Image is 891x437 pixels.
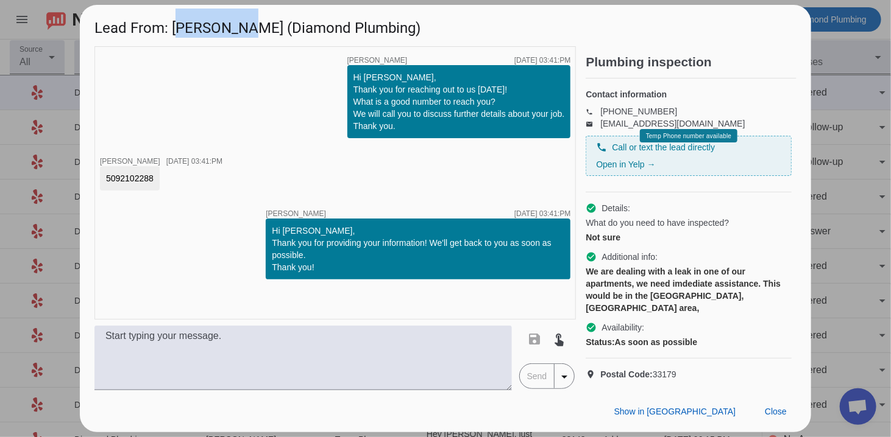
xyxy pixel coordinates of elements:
[646,133,731,139] span: Temp Phone number available
[166,158,222,165] div: [DATE] 03:41:PM
[765,407,787,416] span: Close
[602,251,658,263] span: Additional info:
[605,400,745,422] button: Show in [GEOGRAPHIC_DATA]
[602,321,644,334] span: Availability:
[600,107,677,116] a: [PHONE_NUMBER]
[586,108,600,114] mat-icon: phone
[600,119,745,128] a: [EMAIL_ADDRESS][DOMAIN_NAME]
[266,210,326,217] span: [PERSON_NAME]
[596,142,607,153] mat-icon: phone
[586,231,792,243] div: Not sure
[272,225,564,273] div: Hi [PERSON_NAME], Thank you for providing your information! We'll get back to you as soon as poss...
[80,5,811,46] h1: Lead From: [PERSON_NAME] (Diamond Plumbing)
[353,71,565,132] div: Hi [PERSON_NAME], Thank you for reaching out to us [DATE]! What is a good number to reach you? We...
[600,368,676,380] span: 33179
[586,121,600,127] mat-icon: email
[586,336,792,348] div: As soon as possible
[514,210,570,217] div: [DATE] 03:41:PM
[557,369,572,384] mat-icon: arrow_drop_down
[552,332,567,346] mat-icon: touch_app
[755,400,797,422] button: Close
[347,57,408,64] span: [PERSON_NAME]
[612,141,715,153] span: Call or text the lead directly
[602,202,630,214] span: Details:
[586,265,792,314] div: We are dealing with a leak in one of our apartments, we need imdediate assistance. This would be ...
[600,369,653,379] strong: Postal Code:
[586,322,597,333] mat-icon: check_circle
[586,369,600,379] mat-icon: location_on
[586,203,597,214] mat-icon: check_circle
[106,172,154,184] div: 5092102288
[596,159,655,169] a: Open in Yelp →
[586,217,729,229] span: What do you need to have inspected?
[586,251,597,262] mat-icon: check_circle
[586,56,797,68] h2: Plumbing inspection
[514,57,570,64] div: [DATE] 03:41:PM
[586,88,792,100] h4: Contact information
[100,157,160,166] span: [PERSON_NAME]
[586,337,614,347] strong: Status:
[614,407,736,416] span: Show in [GEOGRAPHIC_DATA]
